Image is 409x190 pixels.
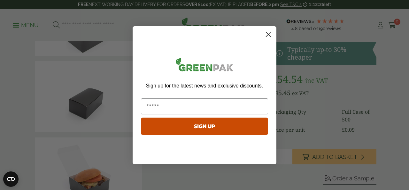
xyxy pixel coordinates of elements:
button: Close dialog [263,29,274,40]
button: SIGN UP [141,118,268,135]
input: Email [141,98,268,114]
span: Sign up for the latest news and exclusive discounts. [146,83,263,88]
img: greenpak_logo [141,55,268,77]
button: Open CMP widget [3,171,19,187]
